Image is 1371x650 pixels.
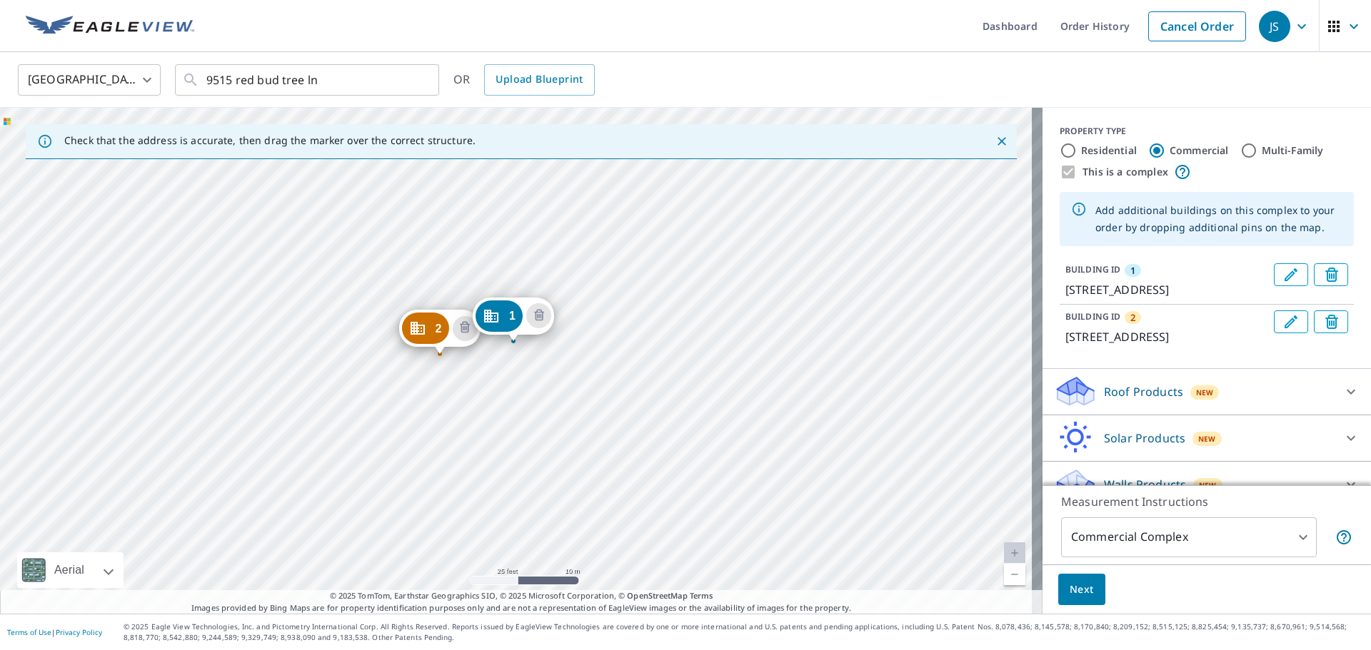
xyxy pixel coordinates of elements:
p: © 2025 Eagle View Technologies, Inc. and Pictometry International Corp. All Rights Reserved. Repo... [124,621,1364,643]
span: 2 [435,323,441,334]
span: © 2025 TomTom, Earthstar Geographics SIO, © 2025 Microsoft Corporation, © [330,590,713,602]
div: OR [453,64,595,96]
img: EV Logo [26,16,194,37]
span: Each building may require a separate measurement report; if so, your account will be billed per r... [1335,529,1352,546]
label: This is a complex [1083,165,1168,179]
a: OpenStreetMap [627,590,687,601]
button: Close [993,132,1011,151]
a: Current Level 20, Zoom Out [1004,564,1025,585]
button: Delete building 1 [1314,263,1348,286]
button: Delete building 2 [1314,310,1348,333]
p: BUILDING ID [1065,310,1120,323]
p: BUILDING ID [1065,263,1120,275]
div: JS [1259,11,1290,42]
button: Edit building 1 [1274,263,1308,286]
span: New [1196,387,1214,398]
div: [GEOGRAPHIC_DATA] [18,60,161,100]
p: Check that the address is accurate, then drag the marker over the correct structure. [64,134,476,147]
div: Commercial Complex [1061,517,1317,557]
div: Walls ProductsNew [1054,467,1360,502]
div: PROPERTY TYPE [1060,125,1354,138]
p: [STREET_ADDRESS] [1065,328,1268,345]
div: Aerial [50,552,89,588]
p: Walls Products [1104,476,1186,493]
a: Terms of Use [7,627,51,637]
p: Roof Products [1104,383,1183,400]
p: | [7,628,102,636]
label: Commercial [1170,143,1229,158]
input: Search by address or latitude-longitude [206,60,410,100]
span: Next [1070,581,1094,599]
label: Multi-Family [1262,143,1324,158]
span: New [1199,479,1217,491]
button: Next [1058,574,1105,606]
div: Aerial [17,552,124,588]
a: Terms [690,590,713,601]
button: Edit building 2 [1274,310,1308,333]
a: Privacy Policy [56,627,102,637]
div: Roof ProductsNew [1054,375,1360,409]
div: Add additional buildings on this complex to your order by dropping additional pins on the map. [1095,196,1342,242]
span: New [1198,433,1216,445]
a: Current Level 20, Zoom In Disabled [1004,542,1025,564]
span: 1 [1130,264,1135,277]
button: Delete building 2 [453,316,478,341]
a: Upload Blueprint [484,64,594,96]
div: Solar ProductsNew [1054,421,1360,455]
a: Cancel Order [1148,11,1246,41]
span: 2 [1130,311,1135,324]
p: [STREET_ADDRESS] [1065,281,1268,298]
p: Measurement Instructions [1061,493,1352,510]
label: Residential [1081,143,1137,158]
span: Upload Blueprint [496,71,583,88]
p: Solar Products [1104,430,1185,447]
div: Dropped pin, building 2, Commercial property, 9517 Red Bud Tree Ln Saint Louis, MO 63122 [398,310,480,354]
